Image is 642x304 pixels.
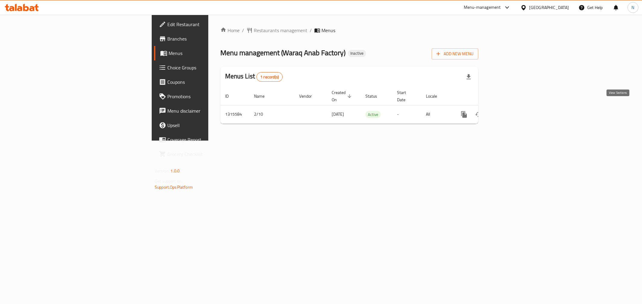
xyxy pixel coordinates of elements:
div: Inactive [348,50,366,57]
span: Created On [332,89,353,103]
div: Total records count [256,72,283,82]
table: enhanced table [220,87,519,124]
span: Menus [169,50,254,57]
span: [DATE] [332,110,344,118]
button: Change Status [471,107,486,122]
span: Coupons [167,78,254,86]
div: [GEOGRAPHIC_DATA] [529,4,569,11]
span: Add New Menu [436,50,473,58]
a: Upsell [154,118,259,132]
td: - [392,105,421,123]
span: Vendor [299,93,320,100]
a: Menu disclaimer [154,104,259,118]
span: Get support on: [155,177,182,185]
a: Promotions [154,89,259,104]
span: Start Date [397,89,414,103]
span: Promotions [167,93,254,100]
a: Menus [154,46,259,60]
span: Grocery Checklist [167,150,254,158]
h2: Menus List [225,72,283,82]
span: Status [365,93,385,100]
span: Coverage Report [167,136,254,143]
span: Active [365,111,381,118]
span: Edit Restaurant [167,21,254,28]
a: Grocery Checklist [154,147,259,161]
span: 1 record(s) [257,74,282,80]
span: Menu management ( Waraq Anab Factory ) [220,46,346,59]
span: Menu disclaimer [167,107,254,114]
a: Coupons [154,75,259,89]
span: Menus [321,27,335,34]
span: Name [254,93,272,100]
button: more [457,107,471,122]
a: Edit Restaurant [154,17,259,32]
li: / [310,27,312,34]
a: Support.OpsPlatform [155,183,193,191]
button: Add New Menu [432,48,478,59]
span: Upsell [167,122,254,129]
td: All [421,105,452,123]
span: Locale [426,93,445,100]
a: Branches [154,32,259,46]
th: Actions [452,87,519,105]
td: 2/10 [249,105,294,123]
div: Export file [461,70,476,84]
span: Restaurants management [254,27,307,34]
nav: breadcrumb [220,27,478,34]
a: Restaurants management [247,27,307,34]
span: N [631,4,634,11]
a: Choice Groups [154,60,259,75]
span: Version: [155,167,169,175]
span: ID [225,93,237,100]
span: Branches [167,35,254,42]
span: 1.0.0 [170,167,180,175]
span: Inactive [348,51,366,56]
div: Menu-management [464,4,501,11]
span: Choice Groups [167,64,254,71]
a: Coverage Report [154,132,259,147]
